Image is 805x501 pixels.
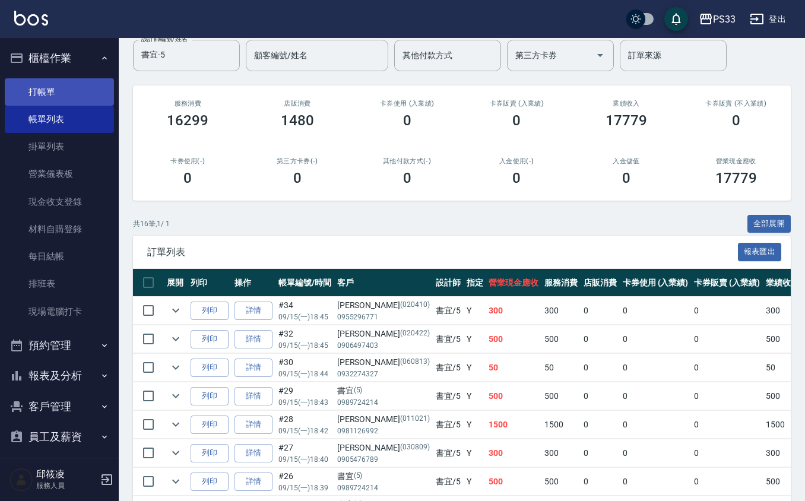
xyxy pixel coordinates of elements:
p: (5) [354,470,363,483]
td: 500 [763,325,802,353]
td: 書宜 /5 [433,468,464,496]
button: save [664,7,688,31]
td: 300 [763,439,802,467]
th: 列印 [188,269,232,297]
button: 列印 [191,473,229,491]
td: #27 [275,439,334,467]
h3: 0 [403,170,411,186]
td: 0 [691,325,763,353]
h3: 17779 [715,170,757,186]
td: 0 [691,411,763,439]
td: 0 [691,382,763,410]
h2: 卡券販賣 (不入業績) [695,100,777,107]
td: 0 [620,325,692,353]
p: 0989724214 [337,483,430,493]
a: 每日結帳 [5,243,114,270]
td: #34 [275,297,334,325]
td: 書宜 /5 [433,439,464,467]
p: 共 16 筆, 1 / 1 [133,218,170,229]
button: 列印 [191,387,229,405]
td: 書宜 /5 [433,325,464,353]
p: (030809) [400,442,430,454]
td: 0 [581,354,620,382]
a: 掛單列表 [5,133,114,160]
h2: 營業現金應收 [695,157,777,165]
td: #29 [275,382,334,410]
td: 500 [486,325,541,353]
p: 09/15 (一) 18:40 [278,454,331,465]
td: 50 [486,354,541,382]
button: 報表及分析 [5,360,114,391]
th: 業績收入 [763,269,802,297]
th: 操作 [232,269,275,297]
a: 報表匯出 [738,246,782,257]
div: 書宜 [337,385,430,397]
td: Y [464,411,486,439]
td: 0 [620,439,692,467]
h3: 0 [403,112,411,129]
td: 0 [581,411,620,439]
th: 展開 [164,269,188,297]
button: 列印 [191,416,229,434]
h3: 服務消費 [147,100,229,107]
h2: 卡券販賣 (入業績) [476,100,557,107]
div: PS33 [713,12,736,27]
div: [PERSON_NAME] [337,356,430,369]
td: 0 [581,297,620,325]
a: 詳情 [234,473,272,491]
td: 500 [541,325,581,353]
p: 09/15 (一) 18:45 [278,340,331,351]
td: 500 [763,468,802,496]
p: 0989724214 [337,397,430,408]
th: 卡券販賣 (入業績) [691,269,763,297]
p: 09/15 (一) 18:43 [278,397,331,408]
td: 0 [691,354,763,382]
div: [PERSON_NAME] [337,328,430,340]
p: (5) [354,385,363,397]
td: 0 [691,439,763,467]
td: 1500 [763,411,802,439]
h3: 0 [293,170,302,186]
h2: 卡券使用 (入業績) [366,100,448,107]
td: 500 [541,382,581,410]
a: 詳情 [234,444,272,462]
p: 0932274327 [337,369,430,379]
p: (060813) [400,356,430,369]
p: 09/15 (一) 18:45 [278,312,331,322]
h2: 入金使用(-) [476,157,557,165]
td: 50 [763,354,802,382]
td: 300 [541,439,581,467]
p: (020410) [400,299,430,312]
h5: 邱筱凌 [36,468,97,480]
a: 詳情 [234,302,272,320]
a: 打帳單 [5,78,114,106]
td: 0 [620,468,692,496]
td: 0 [581,439,620,467]
td: 1500 [486,411,541,439]
label: 設計師編號/姓名 [141,34,188,43]
td: Y [464,325,486,353]
div: [PERSON_NAME] [337,442,430,454]
a: 現場電腦打卡 [5,298,114,325]
div: 書宜 [337,470,430,483]
td: 0 [691,297,763,325]
td: Y [464,297,486,325]
button: 預約管理 [5,330,114,361]
button: 列印 [191,359,229,377]
button: expand row [167,473,185,490]
button: expand row [167,444,185,462]
td: 0 [620,382,692,410]
a: 詳情 [234,416,272,434]
td: 0 [581,468,620,496]
p: 0905476789 [337,454,430,465]
h2: 第三方卡券(-) [257,157,338,165]
td: 50 [541,354,581,382]
p: (011021) [400,413,430,426]
td: 500 [541,468,581,496]
button: expand row [167,416,185,433]
p: 服務人員 [36,480,97,491]
button: 登出 [745,8,791,30]
img: Person [9,468,33,492]
span: 訂單列表 [147,246,738,258]
td: 書宜 /5 [433,354,464,382]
